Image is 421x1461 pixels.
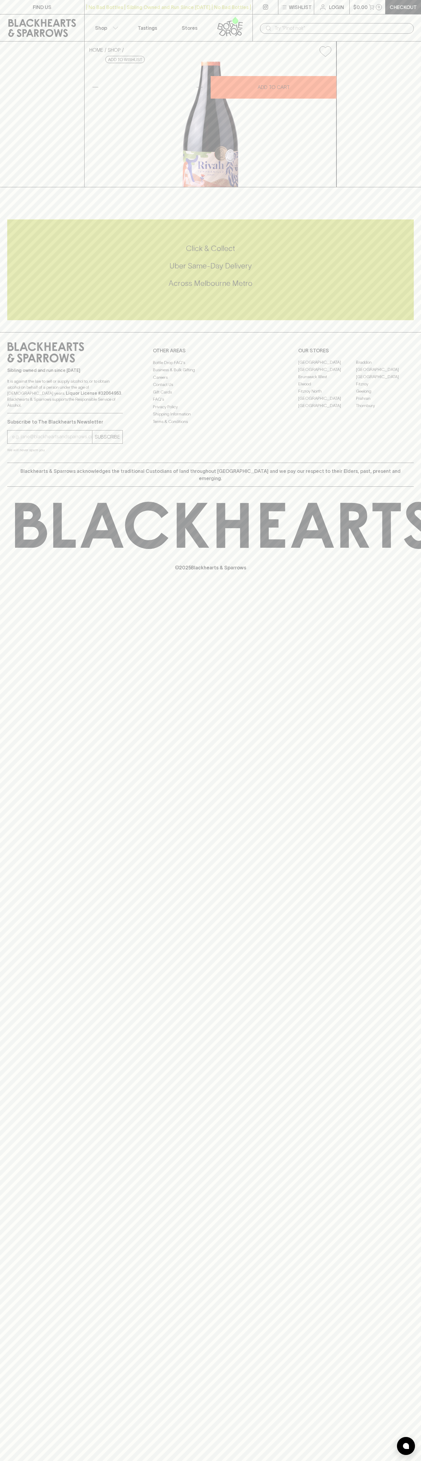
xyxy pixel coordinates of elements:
[298,366,356,373] a: [GEOGRAPHIC_DATA]
[12,467,409,482] p: Blackhearts & Sparrows acknowledges the traditional Custodians of land throughout [GEOGRAPHIC_DAT...
[105,56,145,63] button: Add to wishlist
[153,411,268,418] a: Shipping Information
[298,359,356,366] a: [GEOGRAPHIC_DATA]
[317,44,334,59] button: Add to wishlist
[138,24,157,32] p: Tastings
[85,14,127,41] button: Shop
[7,418,123,425] p: Subscribe to The Blackhearts Newsletter
[85,62,336,187] img: 38783.png
[274,23,409,33] input: Try "Pinot noir"
[353,4,368,11] p: $0.00
[153,359,268,366] a: Bottle Drop FAQ's
[153,347,268,354] p: OTHER AREAS
[12,432,92,442] input: e.g. jane@blackheartsandsparrows.com.au
[153,396,268,403] a: FAQ's
[92,430,122,443] button: SUBSCRIBE
[356,402,414,409] a: Thornbury
[66,391,121,396] strong: Liquor License #32064953
[356,359,414,366] a: Braddon
[153,366,268,374] a: Business & Bulk Gifting
[403,1443,409,1449] img: bubble-icon
[356,381,414,388] a: Fitzroy
[298,373,356,381] a: Brunswick West
[33,4,51,11] p: FIND US
[211,76,336,99] button: ADD TO CART
[169,14,211,41] a: Stores
[95,433,120,440] p: SUBSCRIBE
[182,24,197,32] p: Stores
[7,378,123,408] p: It is against the law to sell or supply alcohol to, or to obtain alcohol on behalf of a person un...
[153,381,268,388] a: Contact Us
[108,47,121,53] a: SHOP
[89,47,103,53] a: HOME
[7,447,123,453] p: We will never spam you
[356,388,414,395] a: Geelong
[329,4,344,11] p: Login
[7,243,414,253] h5: Click & Collect
[356,373,414,381] a: [GEOGRAPHIC_DATA]
[7,219,414,320] div: Call to action block
[289,4,312,11] p: Wishlist
[356,395,414,402] a: Prahran
[298,402,356,409] a: [GEOGRAPHIC_DATA]
[7,367,123,373] p: Sibling owned and run since [DATE]
[153,418,268,425] a: Terms & Conditions
[153,403,268,410] a: Privacy Policy
[7,261,414,271] h5: Uber Same-Day Delivery
[298,347,414,354] p: OUR STORES
[390,4,417,11] p: Checkout
[153,388,268,396] a: Gift Cards
[298,381,356,388] a: Elwood
[298,388,356,395] a: Fitzroy North
[378,5,380,9] p: 0
[153,374,268,381] a: Careers
[95,24,107,32] p: Shop
[356,366,414,373] a: [GEOGRAPHIC_DATA]
[126,14,169,41] a: Tastings
[298,395,356,402] a: [GEOGRAPHIC_DATA]
[7,278,414,288] h5: Across Melbourne Metro
[258,84,290,91] p: ADD TO CART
